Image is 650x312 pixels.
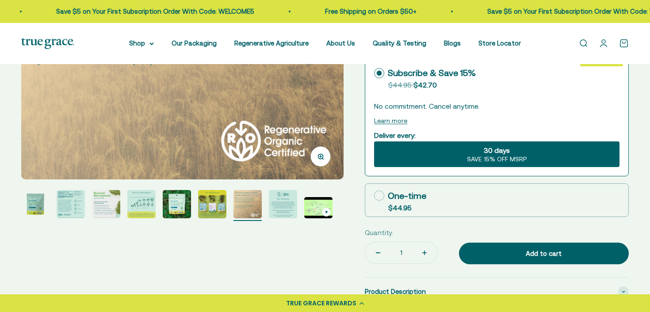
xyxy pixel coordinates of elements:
[57,190,85,218] img: An easy way for kids and adults alike to get more of the superfood compounds found only in the br...
[21,190,50,221] button: Go to item 1
[92,190,120,218] img: Daily Superfood for Cellular and Immune Health* - Regenerative Organic Certified® (ROC®) - Grown ...
[57,190,85,221] button: Go to item 2
[198,190,226,218] img: Our microgreens are grown in American soul and freeze-dried in small batches to capture the most ...
[373,39,426,47] a: Quality & Testing
[233,190,262,218] img: Regenerative Organic Certified (ROC) agriculture produces more nutritious and abundant food while...
[40,6,238,17] p: Save $5 on Your First Subscription Order With Code: WELCOME5
[198,190,226,221] button: Go to item 6
[365,286,426,297] span: Product Description
[129,38,154,49] summary: Shop
[365,228,394,238] label: Quantity:
[459,243,629,265] button: Add to cart
[127,190,156,221] button: Go to item 4
[234,39,309,47] a: Regenerative Agriculture
[478,39,521,47] a: Store Locator
[269,190,297,221] button: Go to item 8
[21,190,50,218] img: Broccoli Microgreens have been shown in studies to gently support the detoxification process — ak...
[304,197,333,221] button: Go to item 9
[163,190,191,218] img: Broccoli Microgreens have been shown in studies to gently support the detoxification process — ak...
[92,190,120,221] button: Go to item 3
[412,242,437,263] button: Increase quantity
[172,39,217,47] a: Our Packaging
[269,190,297,218] img: We work with Alkemist Labs, an independent, accredited botanical testing lab, to test the purity,...
[163,190,191,221] button: Go to item 5
[365,278,629,306] summary: Product Description
[127,190,156,218] img: Microgreens are edible seedlings of vegetables & herbs. While used primarily in the restaurant in...
[309,8,401,15] a: Free Shipping on Orders $50+
[233,190,262,221] button: Go to item 7
[444,39,461,47] a: Blogs
[286,299,356,308] div: TRUE GRACE REWARDS
[477,248,611,259] div: Add to cart
[365,242,391,263] button: Decrease quantity
[326,39,355,47] a: About Us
